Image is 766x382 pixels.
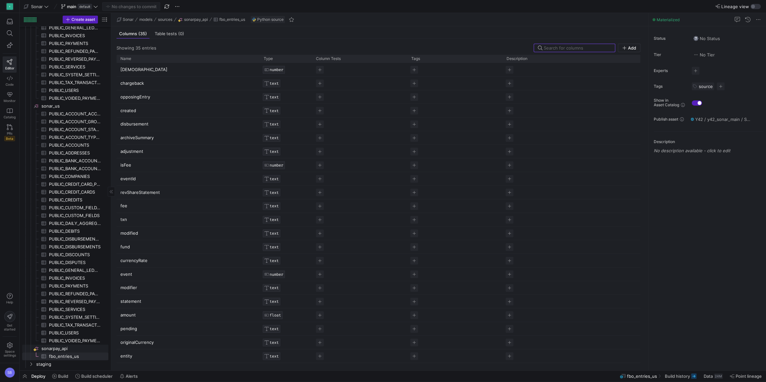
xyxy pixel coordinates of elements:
[270,354,279,359] span: TEXT
[257,17,284,22] span: Python source
[22,79,108,86] div: Press SPACE to select this row.
[78,4,92,9] span: default
[49,55,101,63] span: PUBLIC_REVERSED_PAYMENTS​​​​​​​​​
[6,82,14,86] span: Code
[117,45,156,51] div: Showing 35 entries
[22,71,108,79] div: Press SPACE to select this row.
[22,2,50,11] button: Sonar
[22,337,108,345] div: Press SPACE to select this row.
[4,99,16,103] span: Monitor
[22,305,108,313] div: Press SPACE to select this row.
[665,374,690,379] span: Build history
[22,32,108,39] a: PUBLIC_INVOICES​​​​​​​​​
[22,274,108,282] div: Press SPACE to select this row.
[22,282,108,290] div: Press SPACE to select this row.
[270,136,279,140] span: TEXT
[654,140,763,144] p: Description
[49,220,101,227] span: PUBLIC_DAILY_AGGREGATE_VALUES​​​​​​​​​
[6,300,14,304] span: Help
[63,16,98,23] button: Create asset
[22,212,108,219] div: Press SPACE to select this row.
[3,366,17,379] button: SB
[49,251,101,258] span: PUBLIC_DISCOUNTS​​​​​​​​​
[120,199,256,212] p: fee
[49,282,101,290] span: PUBLIC_PAYMENTS​​​​​​​​​
[22,32,108,39] div: Press SPACE to select this row.
[58,374,68,379] span: Build
[22,118,108,125] div: Press SPACE to select this row.
[699,84,713,89] span: source
[49,149,101,157] span: PUBLIC_ADDRESSES​​​​​​​​​
[22,290,108,298] div: Press SPACE to select this row.
[212,16,247,23] button: fbo_entries_us
[22,298,108,305] a: PUBLIC_REVERSED_PAYMENTS​​​​​​​​​
[22,110,108,118] div: Press SPACE to select this row.
[22,71,108,79] a: PUBLIC_SYSTEM_SETTINGS​​​​​​​​​
[22,125,108,133] a: PUBLIC_ACCOUNT_STATUSES​​​​​​​​​
[22,219,108,227] div: Press SPACE to select this row.
[22,305,108,313] a: PUBLIC_SERVICES​​​​​​​​​
[120,241,256,253] p: fund
[120,322,256,335] p: pending
[120,309,256,321] p: amount
[49,212,101,219] span: PUBLIC_CUSTOM_FIELDS​​​​​​​​​
[22,141,108,149] div: Press SPACE to select this row.
[117,158,646,172] div: Press SPACE to select this row.
[3,73,17,89] a: Code
[120,295,256,308] p: statement
[49,110,101,118] span: PUBLIC_ACCOUNT_ACCOUNT_GROUP​​​​​​​​​
[120,172,256,185] p: eventId
[49,228,101,235] span: PUBLIC_DEBITS​​​​​​​​​
[49,48,101,55] span: PUBLIC_REFUNDED_PAYMENTS​​​​​​​​​
[727,371,765,382] button: Point lineage
[270,340,279,345] span: TEXT
[117,186,646,199] div: Press SPACE to select this row.
[22,79,108,86] a: PUBLIC_TAX_TRANSACTIONS​​​​​​​​​
[4,323,15,331] span: Get started
[22,227,108,235] a: PUBLIC_DEBITS​​​​​​​​​
[5,66,14,70] span: Editor
[270,245,279,249] span: TEXT
[270,122,279,126] span: TEXT
[126,374,138,379] span: Alerts
[316,56,341,61] span: Column Tests
[736,374,762,379] span: Point lineage
[693,52,715,57] span: No Tier
[22,188,108,196] a: PUBLIC_CREDIT_CARDS​​​​​​​​​
[22,47,108,55] div: Press SPACE to select this row.
[22,243,108,251] a: PUBLIC_DISBURSEMENTS​​​​​​​​​
[120,91,256,103] p: opposingEntry
[138,32,147,36] span: (35)
[7,3,13,10] div: S
[270,299,279,304] span: TEXT
[49,353,101,360] span: fbo_entries_us​​​​​​​​​
[22,266,108,274] a: PUBLIC_GENERAL_LEDGER_CODES​​​​​​​​​
[22,188,108,196] div: Press SPACE to select this row.
[117,227,646,240] div: Press SPACE to select this row.
[264,56,273,61] span: Type
[627,374,657,379] span: fbo_entries_us
[22,110,108,118] a: PUBLIC_ACCOUNT_ACCOUNT_GROUP​​​​​​​​​
[270,231,279,236] span: TEXT
[692,34,722,43] button: No statusNo Status
[22,180,108,188] div: Press SPACE to select this row.
[117,213,646,227] div: Press SPACE to select this row.
[22,290,108,298] a: PUBLIC_REFUNDED_PAYMENTS​​​​​​​​​
[22,212,108,219] a: PUBLIC_CUSTOM_FIELDS​​​​​​​​​
[22,55,108,63] div: Press SPACE to select this row.
[22,94,108,102] a: PUBLIC_VOIDED_PAYMENTS​​​​​​​​​
[139,17,152,22] span: models
[49,118,101,125] span: PUBLIC_ACCOUNT_GROUPS​​​​​​​​​
[120,227,256,240] p: modified
[654,68,686,73] span: Experts
[22,345,108,352] a: sonarpay_api​​​​​​​​
[67,4,76,9] span: main
[117,336,646,349] div: Press SPACE to select this row.
[36,360,107,368] span: staging
[270,327,279,331] span: TEXT
[49,157,101,165] span: PUBLIC_BANK_ACCOUNT_PROCESSORS​​​​​​​​​
[49,306,101,313] span: PUBLIC_SERVICES​​​​​​​​​
[178,32,184,36] span: (0)
[59,2,100,11] button: maindefault
[270,286,279,290] span: TEXT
